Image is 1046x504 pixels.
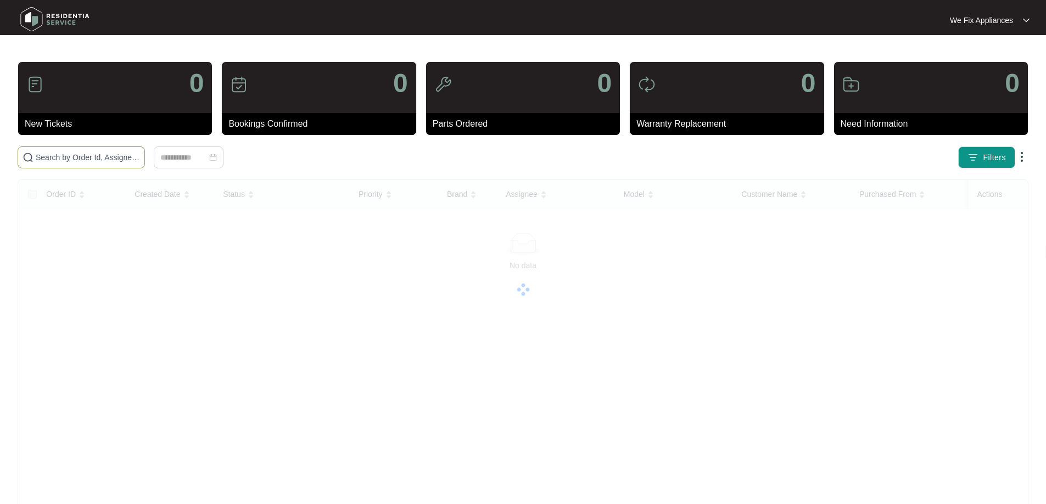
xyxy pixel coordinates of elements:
img: residentia service logo [16,3,93,36]
img: icon [26,76,44,93]
img: icon [842,76,860,93]
img: icon [434,76,452,93]
p: Need Information [841,117,1028,131]
p: 0 [189,70,204,97]
img: search-icon [23,152,33,163]
p: We Fix Appliances [950,15,1013,26]
p: 0 [1005,70,1020,97]
p: Parts Ordered [433,117,620,131]
img: filter icon [967,152,978,163]
img: icon [230,76,248,93]
span: Filters [983,152,1006,163]
img: dropdown arrow [1015,150,1028,163]
p: 0 [597,70,612,97]
p: 0 [801,70,816,97]
input: Search by Order Id, Assignee Name, Customer Name, Brand and Model [36,151,140,163]
p: New Tickets [25,117,212,131]
img: icon [638,76,656,93]
img: dropdown arrow [1023,18,1030,23]
p: Bookings Confirmed [228,117,416,131]
p: 0 [393,70,408,97]
button: filter iconFilters [958,146,1015,168]
p: Warranty Replacement [636,117,824,131]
